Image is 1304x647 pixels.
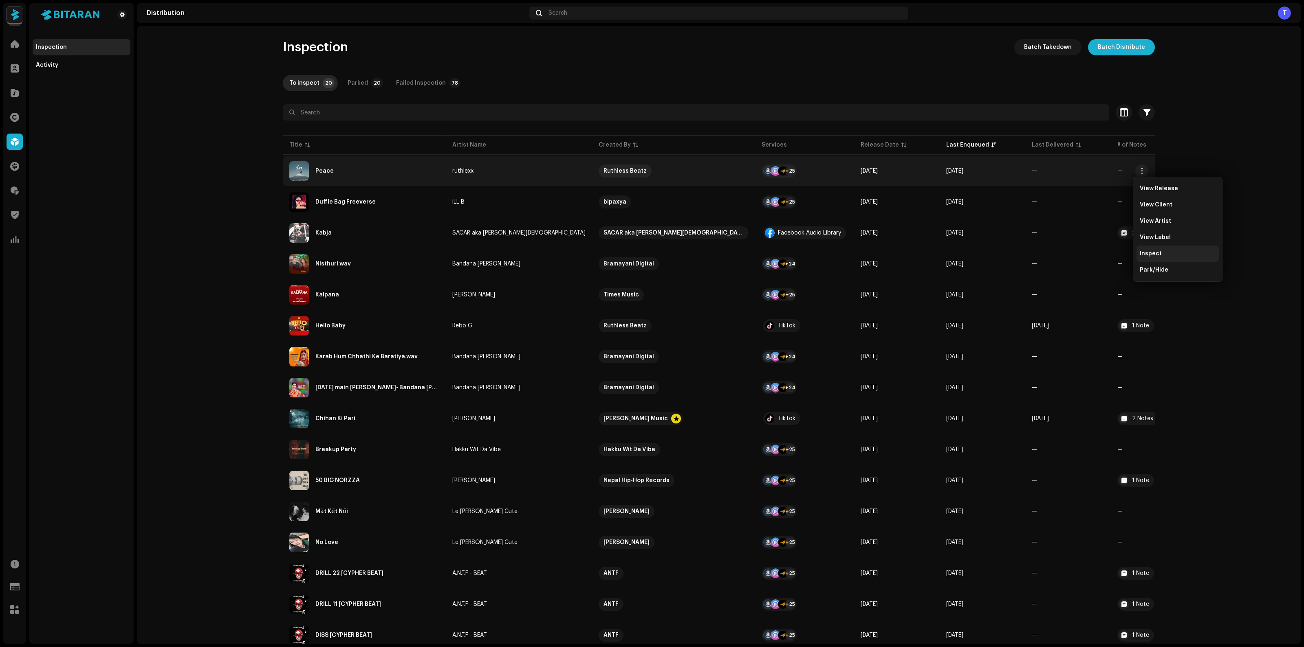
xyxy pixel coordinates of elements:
span: Aug 28, 2025 [861,323,878,329]
span: Bandana Mainali [452,385,586,390]
span: Sep 4, 2025 [861,292,878,298]
div: 2 Notes [1132,230,1153,236]
span: Raj Kumar Bhitrikoti [452,292,586,298]
span: iLL B [452,199,586,205]
span: A.N.T.F - BEAT [452,632,586,638]
span: Rebo G [452,323,586,329]
span: — [1032,230,1037,236]
span: Le Hieu Cute [452,509,586,514]
span: Inspection [283,39,348,55]
div: +24 [785,259,795,269]
span: Sep 25, 2025 [946,168,963,174]
img: cb54ce01-3efa-44c4-92cc-2b903e22fe7c [289,564,309,583]
span: Bandana Mainali [452,261,586,267]
div: 50 BIG NORZZA [315,478,360,483]
div: Bramayani Digital [604,350,654,363]
re-a-table-badge: — [1117,509,1190,514]
div: SACAR aka [PERSON_NAME][DEMOGRAPHIC_DATA] [604,226,744,239]
span: Aug 8, 2025 [861,447,878,452]
div: Release Date [861,141,899,149]
span: Jan 7, 2025 [946,601,963,607]
div: Created By [599,141,631,149]
span: Times Music [599,288,749,301]
div: +25 [785,290,795,300]
img: e7e06c0a-b5c2-4e69-9b8e-7cd10684217f [289,223,309,243]
div: Peace [315,168,334,174]
span: Jun 21, 2025 [861,478,878,483]
re-a-table-badge: — [1117,168,1190,174]
img: 9e9b9e95-c9fb-445b-82e1-111962e95b5e [289,471,309,490]
p-badge: 20 [371,78,383,88]
img: faad43ef-ff4b-4c8d-bc7c-836a1ada0c66 [289,625,309,645]
div: A.N.T.F - BEAT [452,601,487,607]
span: ANTF [599,629,749,642]
div: Bandana [PERSON_NAME] [452,385,520,390]
div: [PERSON_NAME] Music [604,412,668,425]
span: — [1032,509,1037,514]
div: ruthlexx [452,168,474,174]
div: Last Enqueued [946,141,989,149]
img: ad9edf83-bbdc-484b-b7bf-b3933d23bfe5 [289,378,309,397]
div: ANTF [604,629,619,642]
re-a-table-badge: — [1117,354,1190,360]
span: Search [548,10,567,16]
span: Aug 19, 2025 [946,416,963,421]
div: Distribution [147,10,526,16]
div: Ruthless Beatz [604,164,647,178]
span: View Client [1140,202,1172,208]
div: DRILL 22 [CYPHER BEAT] [315,570,383,576]
div: Mất Kết Nối [315,509,348,514]
span: Nov 26, 2024 [861,632,878,638]
div: Activity [36,62,58,68]
span: Mar 5, 2025 [946,540,963,545]
span: Batch Distribute [1098,39,1145,55]
div: Le [PERSON_NAME] Cute [452,540,518,545]
span: A.N.T.F - BEAT [452,570,586,576]
span: Sep 7, 2025 [946,230,963,236]
re-a-table-badge: — [1117,540,1190,545]
div: [PERSON_NAME] [452,478,495,483]
re-a-table-badge: — [1117,199,1190,205]
span: View Release [1140,185,1178,192]
span: Batch Takedown [1024,39,1072,55]
div: 1 Note [1132,570,1149,576]
span: — [1032,385,1037,390]
div: Bandana [PERSON_NAME] [452,261,520,267]
span: Nov 26, 2024 [861,570,878,576]
span: Bramayani Digital [599,350,749,363]
span: — [1032,168,1037,174]
span: Hakku Wit Da Vibe [452,447,586,452]
span: — [1032,540,1037,545]
re-a-table-badge: — [1117,447,1190,452]
span: View Label [1140,234,1171,241]
img: cf74916c-92ad-449f-abfa-9ecd8621ad00 [289,192,309,212]
span: Bramayani Digital [599,257,749,270]
img: 19e942dc-c774-49ce-a4be-8784bd246fae [289,409,309,428]
div: Hakku Wit Da Vibe [452,447,501,452]
span: Jun 23, 2025 [946,478,963,483]
span: Park/Hide [1140,267,1168,273]
span: Sep 25, 2025 [861,168,878,174]
div: [PERSON_NAME] [604,536,650,549]
button: Batch Takedown [1014,39,1082,55]
span: Inspect [1140,250,1162,257]
img: 62513b26-2b7d-49de-87a4-5717800a5702 [289,316,309,336]
div: [PERSON_NAME] [452,416,495,421]
span: Shirish Khadka [452,416,586,421]
div: Chihan Ki Pari [315,416,355,421]
span: — [1032,354,1037,360]
div: To inspect [289,75,319,91]
div: Holi main Silaida Choli- Bandana mainali.wav [315,385,439,390]
button: Batch Distribute [1088,39,1155,55]
span: LIL NORZZA [452,478,586,483]
div: +25 [785,568,795,578]
input: Search [283,104,1109,121]
div: Inspection [36,44,67,50]
img: 298c659d-af10-449a-b56b-fe62bbebbc54 [289,502,309,521]
div: Bramayani Digital [604,381,654,394]
div: Last Delivered [1032,141,1073,149]
div: No Love [315,540,338,545]
div: [PERSON_NAME] [604,505,650,518]
div: Rebo G [452,323,472,329]
div: Failed Inspection [396,75,446,91]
